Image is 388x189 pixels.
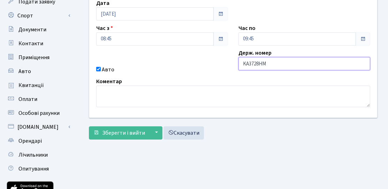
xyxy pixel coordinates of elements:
[18,68,31,75] span: Авто
[3,120,73,134] a: [DOMAIN_NAME]
[3,106,73,120] a: Особові рахунки
[3,23,73,37] a: Документи
[3,9,73,23] a: Спорт
[3,134,73,148] a: Орендарі
[3,50,73,64] a: Приміщення
[238,57,370,70] input: AA0001AA
[3,78,73,92] a: Квитанції
[3,162,73,176] a: Опитування
[238,24,256,32] label: Час по
[18,151,48,159] span: Лічильники
[3,148,73,162] a: Лічильники
[3,92,73,106] a: Оплати
[238,49,272,57] label: Держ. номер
[102,129,145,137] span: Зберегти і вийти
[18,26,46,33] span: Документи
[96,77,122,86] label: Коментар
[18,165,49,173] span: Опитування
[163,126,204,140] a: Скасувати
[18,40,43,47] span: Контакти
[96,24,113,32] label: Час з
[18,109,60,117] span: Особові рахунки
[3,37,73,50] a: Контакти
[102,65,114,74] label: Авто
[3,64,73,78] a: Авто
[89,126,150,140] button: Зберегти і вийти
[18,54,50,61] span: Приміщення
[18,81,44,89] span: Квитанції
[18,137,42,145] span: Орендарі
[18,95,37,103] span: Оплати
